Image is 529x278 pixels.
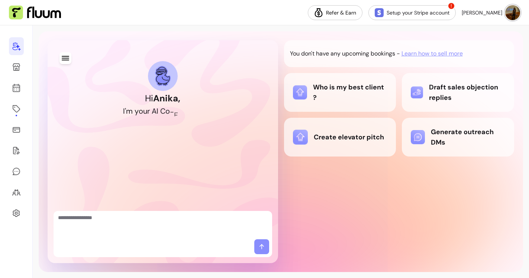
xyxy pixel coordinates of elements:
a: Forms [9,142,24,159]
span: Learn how to sell more [401,49,463,58]
div: y [135,106,139,116]
div: m [126,106,133,116]
a: Refer & Earn [308,5,362,20]
div: - [170,107,174,117]
div: o [165,106,170,116]
a: Clients [9,183,24,201]
img: Draft sales objection replies [411,86,423,99]
img: Fluum Logo [9,6,61,20]
img: Who is my best client ? [293,85,307,100]
img: avatar [505,5,520,20]
div: ' [125,106,126,116]
div: C [160,106,165,116]
a: My Page [9,58,24,76]
div: u [143,106,147,116]
div: F [174,110,178,120]
div: Who is my best client ? [293,82,387,103]
div: r [147,106,150,116]
div: Draft sales objection replies [411,82,505,103]
img: Create elevator pitch [293,130,308,145]
a: Home [9,37,24,55]
div: A [152,106,157,116]
button: avatar[PERSON_NAME] [462,5,520,20]
span: [PERSON_NAME] [462,9,502,16]
img: AI Co-Founder avatar [155,66,171,86]
h2: I'm your AI Co-Founder [123,106,202,116]
span: ! [448,2,455,10]
img: Generate outreach DMs [411,130,425,144]
a: Sales [9,121,24,139]
div: o [139,106,143,116]
a: My Messages [9,162,24,180]
div: Generate outreach DMs [411,127,505,148]
b: Anika , [153,92,180,104]
div: I [123,106,125,116]
h1: Hi [145,92,180,104]
a: Setup your Stripe account [368,5,456,20]
a: Calendar [9,79,24,97]
a: Settings [9,204,24,222]
a: Offerings [9,100,24,118]
div: Create elevator pitch [293,130,387,145]
textarea: Ask me anything... [58,214,268,236]
div: I [157,106,158,116]
p: You don't have any upcoming bookings - [290,49,400,58]
img: Stripe Icon [375,8,384,17]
